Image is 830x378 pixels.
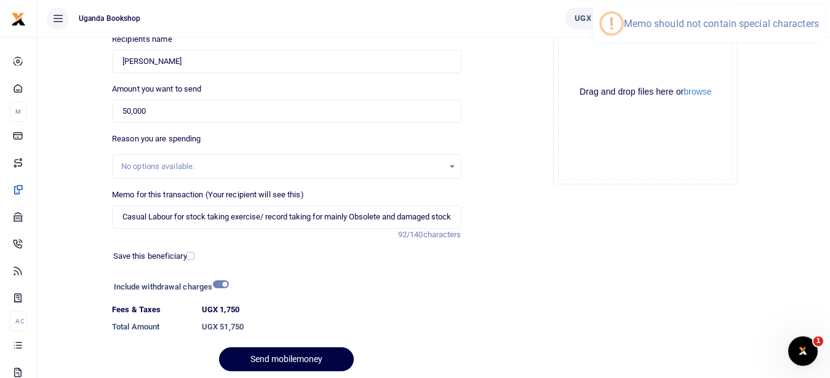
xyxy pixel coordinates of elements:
a: logo-small logo-large logo-large [11,14,26,23]
button: browse [684,87,711,96]
label: Save this beneficiary [113,250,187,262]
input: MTN & Airtel numbers are validated [112,50,461,73]
input: UGX [112,100,461,123]
span: 1 [813,336,823,346]
li: Wallet ballance [561,7,641,30]
h6: UGX 51,750 [202,322,461,332]
span: UGX 3,587,593 [575,12,627,25]
li: Ac [10,311,26,331]
label: Recipient's name [112,33,172,45]
h6: Include withdrawal charges [114,282,223,292]
input: Enter extra information [112,205,461,229]
dt: Fees & Taxes [107,304,197,316]
label: Reason you are spending [112,133,201,145]
div: ! [609,14,614,33]
h6: Total Amount [112,322,192,332]
li: M [10,101,26,122]
button: Send mobilemoney [219,347,354,371]
label: Amount you want to send [112,83,201,95]
iframe: Intercom live chat [788,336,818,366]
span: 92/140 [398,230,423,239]
div: Drag and drop files here or [559,86,732,98]
div: Memo should not contain special characters [624,18,819,30]
label: Memo for this transaction (Your recipient will see this) [112,189,304,201]
span: characters [423,230,461,239]
img: logo-small [11,12,26,26]
span: Uganda bookshop [74,13,146,24]
label: UGX 1,750 [202,304,239,316]
div: No options available. [121,160,443,173]
a: UGX 3,587,593 [565,7,636,30]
